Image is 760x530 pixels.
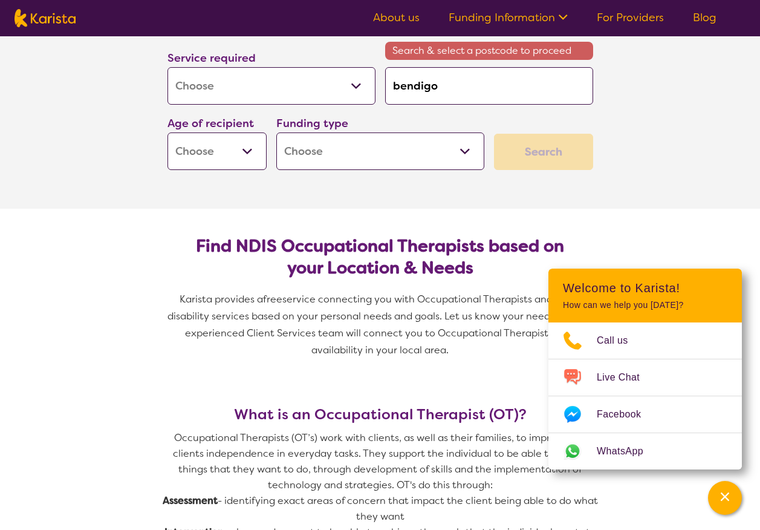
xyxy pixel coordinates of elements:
span: free [263,293,282,306]
a: Funding Information [449,10,568,25]
span: Call us [597,332,643,350]
p: How can we help you [DATE]? [563,300,727,310]
ul: Choose channel [548,322,742,469]
span: WhatsApp [597,442,658,460]
span: service connecting you with Occupational Therapists and other disability services based on your p... [167,293,596,356]
h3: What is an Occupational Therapist (OT)? [163,406,598,423]
h2: Welcome to Karista! [563,281,727,295]
a: For Providers [597,10,664,25]
button: Channel Menu [708,481,742,515]
span: Live Chat [597,368,654,387]
p: Occupational Therapists (OT’s) work with clients, as well as their families, to improve the clien... [163,430,598,493]
a: Web link opens in a new tab. [548,433,742,469]
label: Service required [167,51,256,65]
span: Facebook [597,405,655,424]
span: Karista provides a [180,293,263,306]
p: - identifying exact areas of concern that impact the client being able to do what they want [163,493,598,525]
img: Karista logo [15,9,76,27]
input: Type [385,67,593,105]
div: Channel Menu [548,269,742,469]
h2: Find NDIS Occupational Therapists based on your Location & Needs [177,235,583,279]
span: Search & select a postcode to proceed [385,42,593,60]
label: Funding type [276,116,348,131]
a: Blog [693,10,716,25]
label: Age of recipient [167,116,254,131]
strong: Assessment [163,494,218,507]
a: About us [373,10,420,25]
